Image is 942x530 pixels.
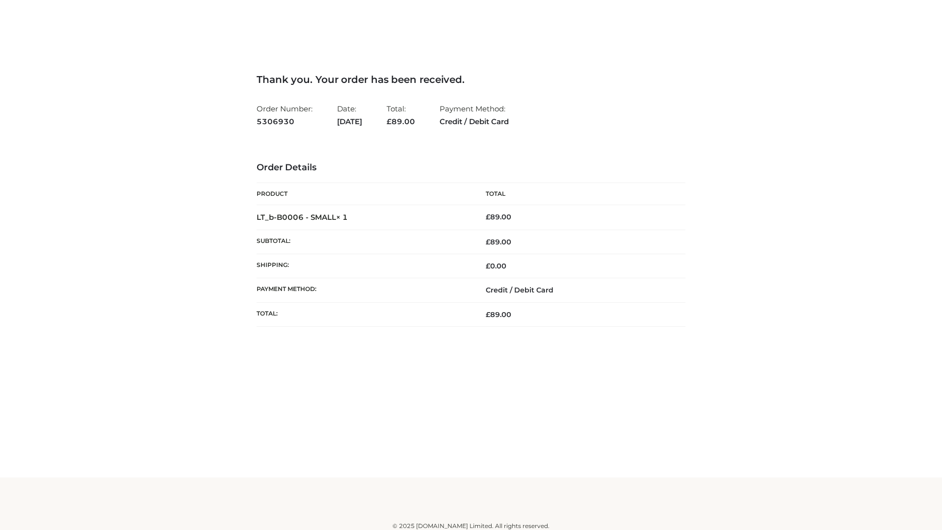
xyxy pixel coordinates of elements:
th: Total [471,183,685,205]
strong: 5306930 [257,115,313,128]
li: Date: [337,100,362,130]
span: £ [486,310,490,319]
th: Shipping: [257,254,471,278]
span: £ [387,117,392,126]
th: Product [257,183,471,205]
span: 89.00 [387,117,415,126]
span: 89.00 [486,310,511,319]
span: £ [486,262,490,270]
td: Credit / Debit Card [471,278,685,302]
strong: LT_b-B0006 - SMALL [257,212,348,222]
bdi: 0.00 [486,262,506,270]
strong: × 1 [336,212,348,222]
strong: [DATE] [337,115,362,128]
li: Payment Method: [440,100,509,130]
th: Total: [257,302,471,326]
li: Total: [387,100,415,130]
span: £ [486,212,490,221]
h3: Order Details [257,162,685,173]
th: Payment method: [257,278,471,302]
th: Subtotal: [257,230,471,254]
bdi: 89.00 [486,212,511,221]
span: 89.00 [486,238,511,246]
strong: Credit / Debit Card [440,115,509,128]
li: Order Number: [257,100,313,130]
span: £ [486,238,490,246]
h3: Thank you. Your order has been received. [257,74,685,85]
